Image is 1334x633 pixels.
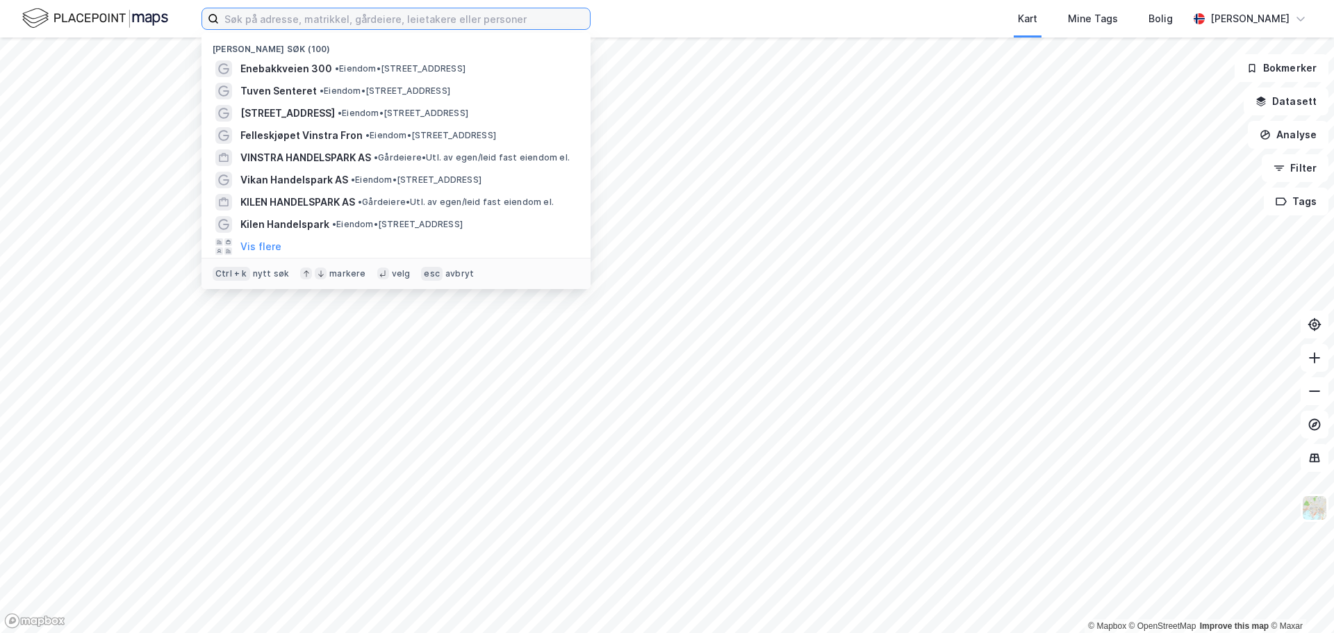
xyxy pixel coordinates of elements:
div: esc [421,267,443,281]
div: velg [392,268,411,279]
span: • [374,152,378,163]
span: • [358,197,362,207]
span: Felleskjøpet Vinstra Fron [240,127,363,144]
span: Kilen Handelspark [240,216,329,233]
span: • [335,63,339,74]
span: Eiendom • [STREET_ADDRESS] [332,219,463,230]
span: Eiendom • [STREET_ADDRESS] [320,85,450,97]
span: • [351,174,355,185]
span: • [332,219,336,229]
div: [PERSON_NAME] søk (100) [201,33,591,58]
span: • [320,85,324,96]
span: Eiendom • [STREET_ADDRESS] [351,174,481,186]
div: avbryt [445,268,474,279]
span: Eiendom • [STREET_ADDRESS] [338,108,468,119]
span: KILEN HANDELSPARK AS [240,194,355,211]
div: Kart [1018,10,1037,27]
button: Vis flere [240,238,281,255]
span: • [338,108,342,118]
div: nytt søk [253,268,290,279]
span: Vikan Handelspark AS [240,172,348,188]
span: Eiendom • [STREET_ADDRESS] [335,63,466,74]
img: logo.f888ab2527a4732fd821a326f86c7f29.svg [22,6,168,31]
span: Gårdeiere • Utl. av egen/leid fast eiendom el. [358,197,554,208]
div: [PERSON_NAME] [1210,10,1290,27]
span: Gårdeiere • Utl. av egen/leid fast eiendom el. [374,152,570,163]
span: [STREET_ADDRESS] [240,105,335,122]
div: Ctrl + k [213,267,250,281]
div: markere [329,268,365,279]
span: • [365,130,370,140]
input: Søk på adresse, matrikkel, gårdeiere, leietakere eller personer [219,8,590,29]
span: Tuven Senteret [240,83,317,99]
div: Mine Tags [1068,10,1118,27]
div: Bolig [1148,10,1173,27]
iframe: Chat Widget [1265,566,1334,633]
span: Eiendom • [STREET_ADDRESS] [365,130,496,141]
span: VINSTRA HANDELSPARK AS [240,149,371,166]
span: Enebakkveien 300 [240,60,332,77]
